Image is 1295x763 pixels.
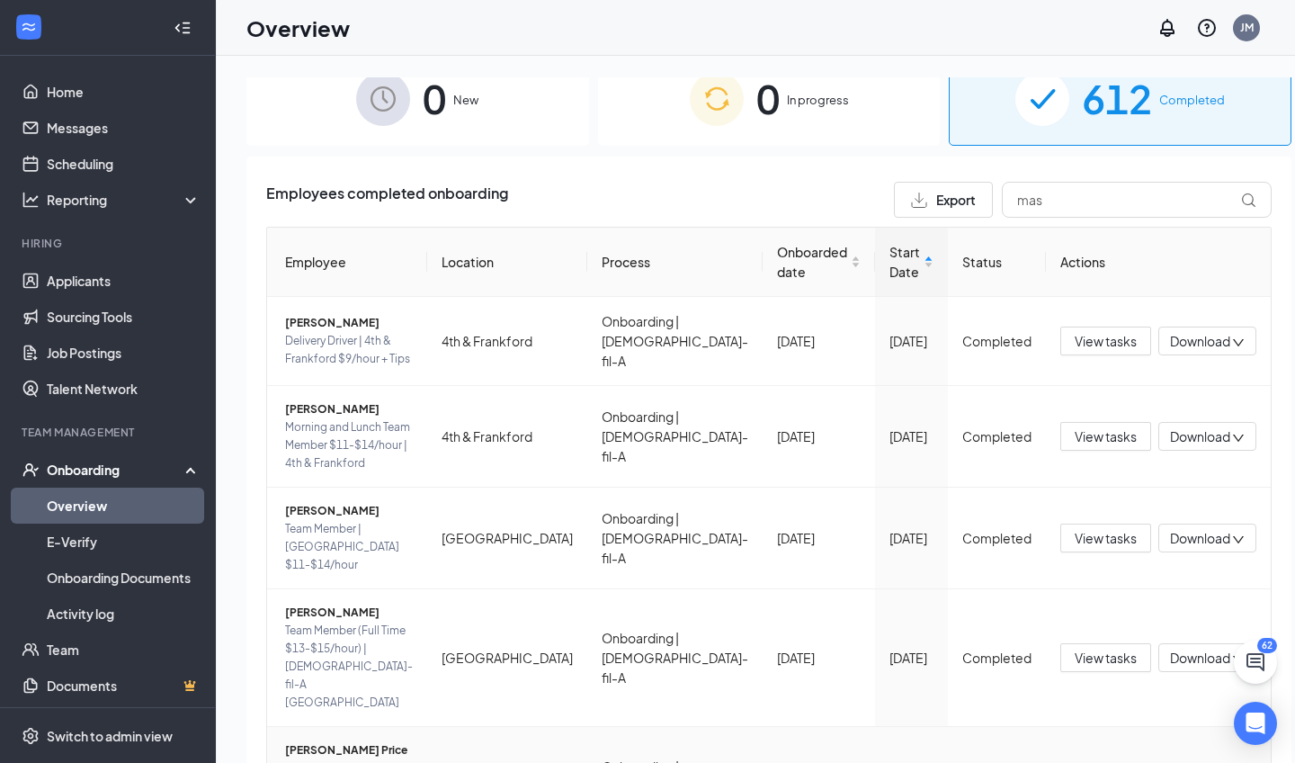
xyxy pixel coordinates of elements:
td: Onboarding | [DEMOGRAPHIC_DATA]-fil-A [587,386,763,488]
span: Export [936,193,976,206]
span: down [1232,432,1245,444]
div: Completed [962,528,1032,548]
div: Reporting [47,191,201,209]
a: Applicants [47,263,201,299]
div: JM [1240,20,1254,35]
svg: UserCheck [22,461,40,479]
button: View tasks [1060,422,1151,451]
span: down [1232,653,1245,666]
span: Download [1170,427,1230,446]
a: Team [47,632,201,668]
div: [DATE] [889,528,933,548]
span: 0 [423,67,446,130]
span: Download [1170,649,1230,668]
svg: Collapse [174,19,192,37]
svg: ChatActive [1245,651,1266,673]
svg: Notifications [1157,17,1178,39]
td: Onboarding | [DEMOGRAPHIC_DATA]-fil-A [587,488,763,589]
th: Actions [1046,228,1271,297]
th: Onboarded date [763,228,875,297]
a: Activity log [47,596,201,632]
a: DocumentsCrown [47,668,201,704]
td: Onboarding | [DEMOGRAPHIC_DATA]-fil-A [587,297,763,386]
div: Open Intercom Messenger [1234,702,1277,745]
a: Home [47,74,201,110]
div: [DATE] [777,648,861,668]
span: Employees completed onboarding [266,182,508,218]
span: View tasks [1075,426,1137,446]
span: down [1232,534,1245,546]
div: 62 [1257,638,1277,653]
a: Messages [47,110,201,146]
a: SurveysCrown [47,704,201,740]
a: Scheduling [47,146,201,182]
span: [PERSON_NAME] [285,314,413,332]
div: Onboarding [47,461,185,479]
span: Download [1170,529,1230,548]
div: [DATE] [889,426,933,446]
span: Onboarded date [777,242,847,282]
a: E-Verify [47,524,201,560]
a: Onboarding Documents [47,560,201,596]
span: View tasks [1075,331,1137,351]
th: Location [427,228,587,297]
span: [PERSON_NAME] [285,604,413,622]
span: New [453,91,478,109]
div: Completed [962,331,1032,351]
span: 0 [756,67,780,130]
svg: QuestionInfo [1196,17,1218,39]
div: [DATE] [889,648,933,668]
span: [PERSON_NAME] [285,502,413,520]
span: 612 [1082,67,1152,130]
div: Completed [962,426,1032,446]
a: Job Postings [47,335,201,371]
span: View tasks [1075,528,1137,548]
svg: WorkstreamLogo [20,18,38,36]
span: Team Member | [GEOGRAPHIC_DATA] $11-$14/hour [285,520,413,574]
span: Morning and Lunch Team Member $11-$14/hour | 4th & Frankford [285,418,413,472]
span: [PERSON_NAME] [285,400,413,418]
td: 4th & Frankford [427,386,587,488]
span: Download [1170,332,1230,351]
span: Team Member (Full Time $13-$15/hour) | [DEMOGRAPHIC_DATA]-fil-A [GEOGRAPHIC_DATA] [285,622,413,712]
div: [DATE] [777,528,861,548]
svg: Analysis [22,191,40,209]
span: Completed [1159,91,1225,109]
th: Process [587,228,763,297]
span: Delivery Driver | 4th & Frankford $9/hour + Tips [285,332,413,368]
a: Sourcing Tools [47,299,201,335]
span: View tasks [1075,648,1137,668]
div: Switch to admin view [47,727,173,745]
td: [GEOGRAPHIC_DATA] [427,589,587,727]
button: View tasks [1060,643,1151,672]
button: View tasks [1060,524,1151,552]
button: ChatActive [1234,641,1277,684]
a: Talent Network [47,371,201,407]
div: [DATE] [777,331,861,351]
th: Employee [267,228,427,297]
span: down [1232,337,1245,349]
h1: Overview [246,13,350,43]
div: [DATE] [777,426,861,446]
div: [DATE] [889,331,933,351]
td: [GEOGRAPHIC_DATA] [427,488,587,589]
div: Completed [962,648,1032,668]
a: Overview [47,488,201,524]
td: 4th & Frankford [427,297,587,386]
div: Hiring [22,236,197,251]
td: Onboarding | [DEMOGRAPHIC_DATA]-fil-A [587,589,763,727]
input: Search by Name, Job Posting, or Process [1002,182,1272,218]
span: In progress [787,91,849,109]
div: Team Management [22,425,197,440]
button: Export [894,182,993,218]
svg: Settings [22,727,40,745]
th: Status [948,228,1046,297]
button: View tasks [1060,327,1151,355]
span: Start Date [889,242,920,282]
span: [PERSON_NAME] Price [285,741,413,759]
